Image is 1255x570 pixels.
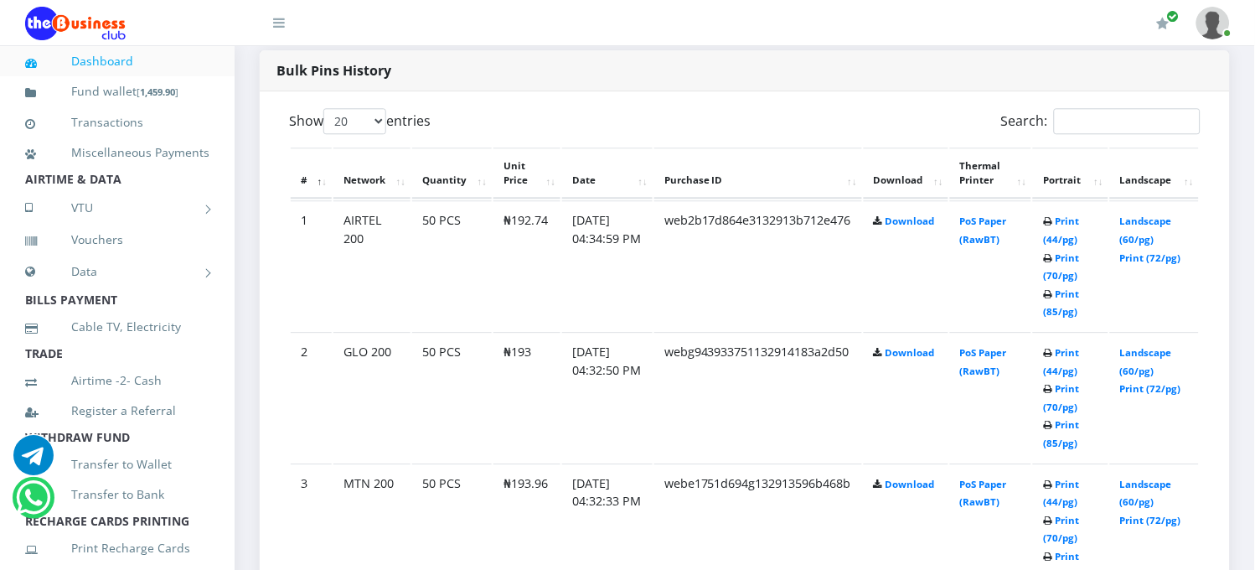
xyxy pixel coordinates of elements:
small: [ ] [137,85,178,98]
b: 1,459.90 [140,85,175,98]
td: webg943933751132914183a2d50 [654,332,862,462]
span: Renew/Upgrade Subscription [1167,10,1180,23]
a: Chat for support [13,448,54,475]
td: 2 [291,332,332,462]
a: Print (72/pg) [1120,382,1181,395]
a: Print (44/pg) [1043,346,1079,377]
a: Print (85/pg) [1043,288,1079,319]
a: Download [886,478,935,490]
a: Print (44/pg) [1043,215,1079,246]
td: [DATE] 04:32:50 PM [562,332,653,462]
a: Airtime -2- Cash [25,361,209,400]
a: Print (70/pg) [1043,382,1079,413]
a: Landscape (60/pg) [1120,346,1172,377]
a: PoS Paper (RawBT) [960,478,1007,509]
th: Landscape: activate to sort column ascending [1110,148,1199,199]
a: Fund wallet[1,459.90] [25,72,209,111]
a: Print (72/pg) [1120,514,1181,526]
a: Register a Referral [25,391,209,430]
td: ₦193 [493,332,560,462]
a: Print (44/pg) [1043,478,1079,509]
td: ₦192.74 [493,200,560,330]
a: Print (72/pg) [1120,251,1181,264]
a: Miscellaneous Payments [25,133,209,172]
a: Chat for support [16,490,50,518]
td: GLO 200 [333,332,411,462]
strong: Bulk Pins History [276,61,391,80]
select: Showentries [323,108,386,134]
a: Print Recharge Cards [25,529,209,567]
a: Transfer to Wallet [25,445,209,484]
a: Cable TV, Electricity [25,308,209,346]
th: Quantity: activate to sort column ascending [412,148,492,199]
a: Print (70/pg) [1043,251,1079,282]
a: PoS Paper (RawBT) [960,346,1007,377]
th: Purchase ID: activate to sort column ascending [654,148,862,199]
a: Transactions [25,103,209,142]
label: Show entries [289,108,431,134]
th: Date: activate to sort column ascending [562,148,653,199]
th: Unit Price: activate to sort column ascending [493,148,560,199]
a: Print (85/pg) [1043,418,1079,449]
img: Logo [25,7,126,40]
td: 50 PCS [412,200,492,330]
th: Portrait: activate to sort column ascending [1033,148,1108,199]
a: PoS Paper (RawBT) [960,215,1007,246]
img: User [1196,7,1230,39]
a: Data [25,251,209,293]
td: 1 [291,200,332,330]
a: Transfer to Bank [25,475,209,514]
a: Dashboard [25,42,209,80]
a: Vouchers [25,220,209,259]
input: Search: [1054,108,1201,134]
td: [DATE] 04:34:59 PM [562,200,653,330]
th: #: activate to sort column descending [291,148,332,199]
th: Network: activate to sort column ascending [333,148,411,199]
i: Renew/Upgrade Subscription [1157,17,1170,30]
a: Download [886,346,935,359]
a: Landscape (60/pg) [1120,215,1172,246]
td: 50 PCS [412,332,492,462]
a: Landscape (60/pg) [1120,478,1172,509]
th: Thermal Printer: activate to sort column ascending [950,148,1031,199]
a: Download [886,215,935,227]
a: VTU [25,187,209,229]
a: Print (70/pg) [1043,514,1079,545]
td: AIRTEL 200 [333,200,411,330]
th: Download: activate to sort column ascending [864,148,948,199]
label: Search: [1001,108,1201,134]
td: web2b17d864e3132913b712e476 [654,200,862,330]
